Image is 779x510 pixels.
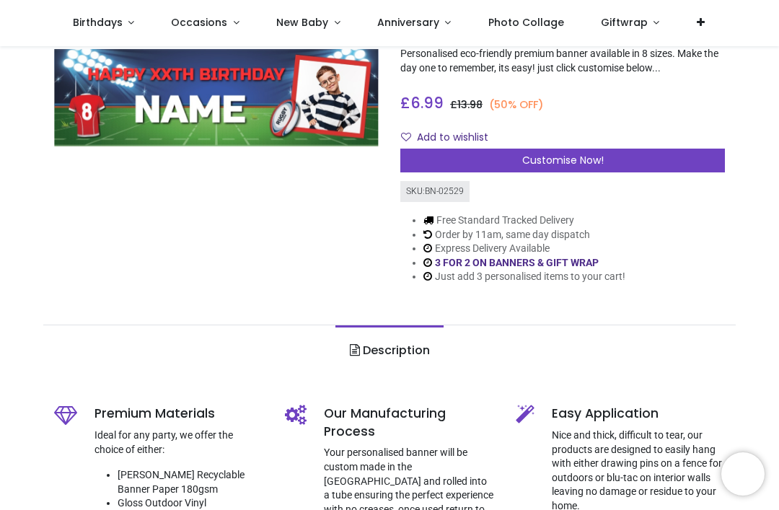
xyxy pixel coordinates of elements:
[324,405,494,440] h5: Our Manufacturing Process
[457,97,483,112] span: 13.98
[601,15,648,30] span: Giftwrap
[522,153,604,167] span: Customise Now!
[423,214,625,228] li: Free Standard Tracked Delivery
[423,270,625,284] li: Just add 3 personalised items to your cart!
[423,228,625,242] li: Order by 11am, same day dispatch
[423,242,625,256] li: Express Delivery Available
[400,92,444,113] span: £
[410,92,444,113] span: 6.99
[94,405,263,423] h5: Premium Materials
[400,181,470,202] div: SKU: BN-02529
[489,97,544,112] small: (50% OFF)
[94,428,263,457] p: Ideal for any party, we offer the choice of either:
[435,257,599,268] a: 3 FOR 2 ON BANNERS & GIFT WRAP
[276,15,328,30] span: New Baby
[171,15,227,30] span: Occasions
[488,15,564,30] span: Photo Collage
[552,405,725,423] h5: Easy Application
[450,97,483,112] span: £
[401,132,411,142] i: Add to wishlist
[377,15,439,30] span: Anniversary
[400,126,501,150] button: Add to wishlistAdd to wishlist
[400,47,725,75] p: Personalised eco-friendly premium banner available in 8 sizes. Make the day one to remember, its ...
[118,468,263,496] li: [PERSON_NAME] Recyclable Banner Paper 180gsm
[54,50,379,147] img: Personalised Party Banner - Rugby Pitch - Custom Text & 1 Photo Upload
[73,15,123,30] span: Birthdays
[335,325,443,376] a: Description
[721,452,765,496] iframe: Brevo live chat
